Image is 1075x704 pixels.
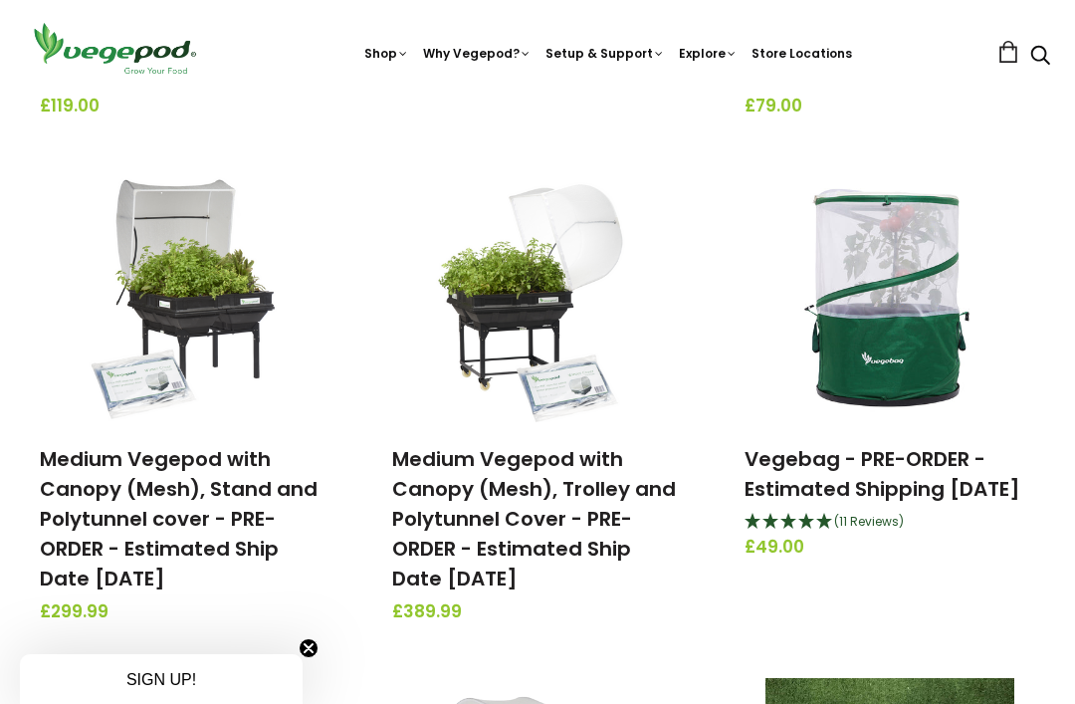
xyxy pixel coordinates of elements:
button: Close teaser [299,638,319,658]
a: Setup & Support [545,45,665,62]
a: Explore [679,45,738,62]
span: (11 Reviews) [834,513,904,530]
div: 4.91 Stars - 11 Reviews [745,510,1035,536]
div: SIGN UP!Close teaser [20,654,303,704]
a: Medium Vegepod with Canopy (Mesh), Stand and Polytunnel cover - PRE-ORDER - Estimated Ship Date [... [40,445,318,592]
a: Why Vegepod? [423,45,532,62]
img: Medium Vegepod with Canopy (Mesh), Stand and Polytunnel cover - PRE-ORDER - Estimated Ship Date S... [81,173,290,422]
a: Search [1030,47,1050,68]
a: Medium Vegepod with Canopy (Mesh), Trolley and Polytunnel Cover - PRE-ORDER - Estimated Ship Date... [392,445,676,592]
span: £119.00 [40,94,330,119]
span: £79.00 [745,94,1035,119]
img: Vegepod [25,20,204,77]
a: Store Locations [752,45,852,62]
span: SIGN UP! [126,671,196,688]
span: £299.99 [40,599,330,625]
img: Medium Vegepod with Canopy (Mesh), Trolley and Polytunnel Cover - PRE-ORDER - Estimated Ship Date... [433,173,642,422]
a: Vegebag - PRE-ORDER - Estimated Shipping [DATE] [745,445,1020,503]
span: £49.00 [745,535,1035,561]
img: Vegebag - PRE-ORDER - Estimated Shipping September 15th [765,173,1014,422]
span: £389.99 [392,599,683,625]
a: Shop [364,45,409,62]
